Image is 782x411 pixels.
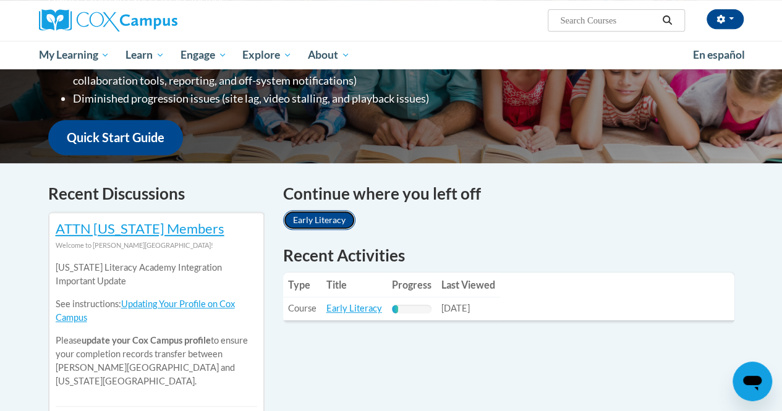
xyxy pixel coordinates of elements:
[39,9,261,32] a: Cox Campus
[30,41,753,69] div: Main menu
[242,48,292,62] span: Explore
[82,335,211,345] b: update your Cox Campus profile
[125,48,164,62] span: Learn
[326,303,382,313] a: Early Literacy
[392,305,399,313] div: Progress, %
[73,90,496,108] li: Diminished progression issues (site lag, video stalling, and playback issues)
[441,303,470,313] span: [DATE]
[685,42,753,68] a: En español
[48,182,265,206] h4: Recent Discussions
[733,362,772,401] iframe: Button to launch messaging window
[56,261,257,288] p: [US_STATE] Literacy Academy Integration Important Update
[48,120,183,155] a: Quick Start Guide
[658,13,676,28] button: Search
[321,273,387,297] th: Title
[387,273,436,297] th: Progress
[56,239,257,252] div: Welcome to [PERSON_NAME][GEOGRAPHIC_DATA]!
[39,9,177,32] img: Cox Campus
[56,299,235,323] a: Updating Your Profile on Cox Campus
[288,303,317,313] span: Course
[56,297,257,324] p: See instructions:
[707,9,744,29] button: Account Settings
[56,252,257,397] div: Please to ensure your completion records transfer between [PERSON_NAME][GEOGRAPHIC_DATA] and [US_...
[283,273,321,297] th: Type
[31,41,118,69] a: My Learning
[38,48,109,62] span: My Learning
[283,182,734,206] h4: Continue where you left off
[181,48,227,62] span: Engage
[117,41,172,69] a: Learn
[234,41,300,69] a: Explore
[73,54,496,90] li: Enhanced Group Collaboration Tools (Action plans, Group communication and collaboration tools, re...
[559,13,658,28] input: Search Courses
[308,48,350,62] span: About
[436,273,500,297] th: Last Viewed
[283,244,734,266] h1: Recent Activities
[56,220,224,237] a: ATTN [US_STATE] Members
[172,41,235,69] a: Engage
[693,48,745,61] span: En español
[283,210,355,230] a: Early Literacy
[300,41,358,69] a: About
